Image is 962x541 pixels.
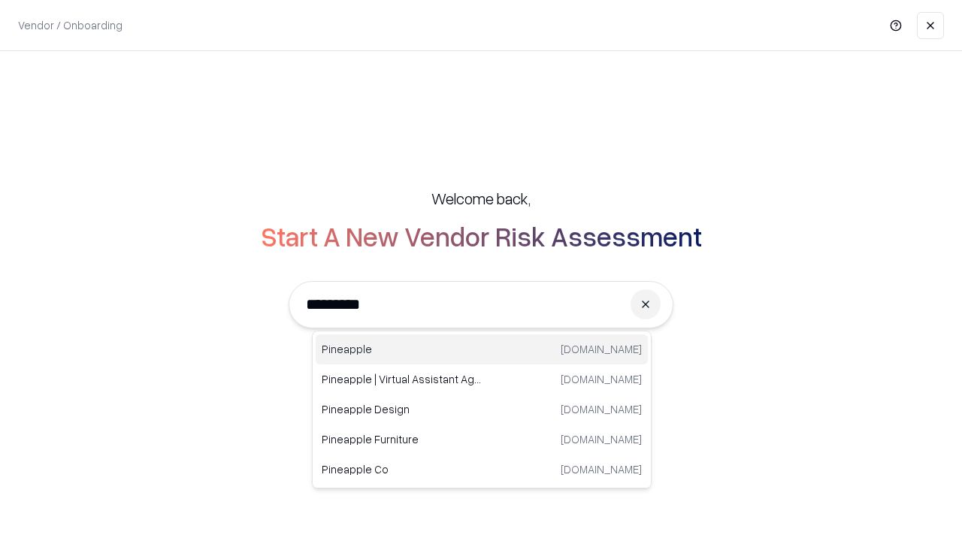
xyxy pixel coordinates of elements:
p: Pineapple | Virtual Assistant Agency [322,371,482,387]
p: [DOMAIN_NAME] [561,431,642,447]
div: Suggestions [312,331,652,488]
p: [DOMAIN_NAME] [561,401,642,417]
h5: Welcome back, [431,188,531,209]
p: [DOMAIN_NAME] [561,341,642,357]
h2: Start A New Vendor Risk Assessment [261,221,702,251]
p: [DOMAIN_NAME] [561,371,642,387]
p: Pineapple Co [322,461,482,477]
p: Vendor / Onboarding [18,17,123,33]
p: Pineapple [322,341,482,357]
p: Pineapple Furniture [322,431,482,447]
p: Pineapple Design [322,401,482,417]
p: [DOMAIN_NAME] [561,461,642,477]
